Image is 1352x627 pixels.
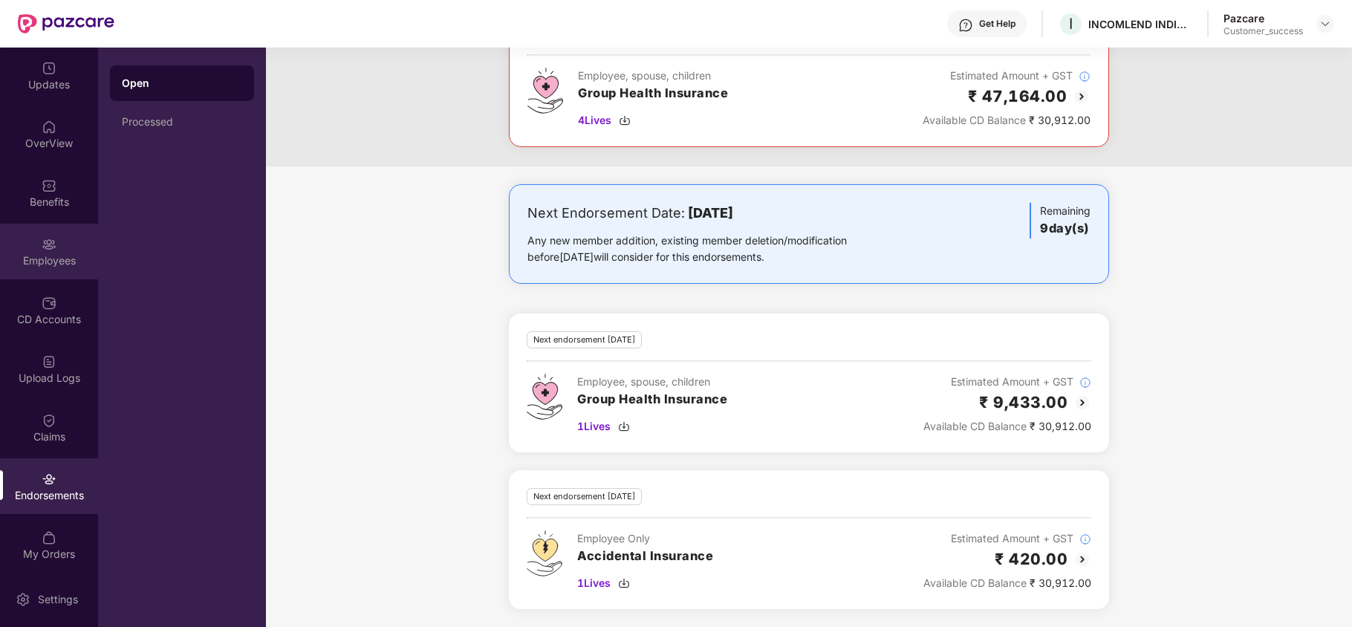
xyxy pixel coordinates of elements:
img: svg+xml;base64,PHN2ZyBpZD0iU2V0dGluZy0yMHgyMCIgeG1sbnM9Imh0dHA6Ly93d3cudzMub3JnLzIwMDAvc3ZnIiB3aW... [16,592,30,607]
h2: ₹ 47,164.00 [968,84,1067,108]
img: svg+xml;base64,PHN2ZyBpZD0iQmFjay0yMHgyMCIgeG1sbnM9Imh0dHA6Ly93d3cudzMub3JnLzIwMDAvc3ZnIiB3aWR0aD... [1073,88,1091,105]
img: New Pazcare Logo [18,14,114,33]
span: Available CD Balance [923,114,1026,126]
img: svg+xml;base64,PHN2ZyBpZD0iQmVuZWZpdHMiIHhtbG5zPSJodHRwOi8vd3d3LnczLm9yZy8yMDAwL3N2ZyIgd2lkdGg9Ij... [42,178,56,193]
div: Any new member addition, existing member deletion/modification before [DATE] will consider for th... [527,233,894,265]
div: Employee, spouse, children [578,68,728,84]
div: Employee, spouse, children [577,374,727,390]
div: Settings [33,592,82,607]
span: 4 Lives [578,112,611,129]
img: svg+xml;base64,PHN2ZyBpZD0iQ2xhaW0iIHhtbG5zPSJodHRwOi8vd3d3LnczLm9yZy8yMDAwL3N2ZyIgd2lkdGg9IjIwIi... [42,413,56,428]
h3: Accidental Insurance [577,547,713,566]
h2: ₹ 420.00 [995,547,1067,571]
img: svg+xml;base64,PHN2ZyB4bWxucz0iaHR0cDovL3d3dy53My5vcmcvMjAwMC9zdmciIHdpZHRoPSI0Ny43MTQiIGhlaWdodD... [527,68,563,114]
img: svg+xml;base64,PHN2ZyBpZD0iRG93bmxvYWQtMzJ4MzIiIHhtbG5zPSJodHRwOi8vd3d3LnczLm9yZy8yMDAwL3N2ZyIgd2... [619,114,631,126]
img: svg+xml;base64,PHN2ZyBpZD0iQmFjay0yMHgyMCIgeG1sbnM9Imh0dHA6Ly93d3cudzMub3JnLzIwMDAvc3ZnIiB3aWR0aD... [1073,394,1091,412]
h2: ₹ 9,433.00 [979,390,1067,415]
img: svg+xml;base64,PHN2ZyBpZD0iSW5mb18tXzMyeDMyIiBkYXRhLW5hbWU9IkluZm8gLSAzMngzMiIgeG1sbnM9Imh0dHA6Ly... [1079,533,1091,545]
div: Employee Only [577,530,713,547]
img: svg+xml;base64,PHN2ZyBpZD0iRG93bmxvYWQtMzJ4MzIiIHhtbG5zPSJodHRwOi8vd3d3LnczLm9yZy8yMDAwL3N2ZyIgd2... [618,420,630,432]
img: svg+xml;base64,PHN2ZyBpZD0iQ0RfQWNjb3VudHMiIGRhdGEtbmFtZT0iQ0QgQWNjb3VudHMiIHhtbG5zPSJodHRwOi8vd3... [42,296,56,311]
div: ₹ 30,912.00 [923,575,1091,591]
img: svg+xml;base64,PHN2ZyBpZD0iSGVscC0zMngzMiIgeG1sbnM9Imh0dHA6Ly93d3cudzMub3JnLzIwMDAvc3ZnIiB3aWR0aD... [958,18,973,33]
span: 1 Lives [577,575,611,591]
div: Next endorsement [DATE] [527,331,642,348]
b: [DATE] [688,205,733,221]
img: svg+xml;base64,PHN2ZyBpZD0iRW1wbG95ZWVzIiB4bWxucz0iaHR0cDovL3d3dy53My5vcmcvMjAwMC9zdmciIHdpZHRoPS... [42,237,56,252]
div: Estimated Amount + GST [923,68,1091,84]
h3: Group Health Insurance [578,84,728,103]
img: svg+xml;base64,PHN2ZyBpZD0iQmFjay0yMHgyMCIgeG1sbnM9Imh0dHA6Ly93d3cudzMub3JnLzIwMDAvc3ZnIiB3aWR0aD... [1073,550,1091,568]
img: svg+xml;base64,PHN2ZyBpZD0iTXlfT3JkZXJzIiBkYXRhLW5hbWU9Ik15IE9yZGVycyIgeG1sbnM9Imh0dHA6Ly93d3cudz... [42,530,56,545]
span: I [1069,15,1073,33]
div: Customer_success [1223,25,1303,37]
span: 1 Lives [577,418,611,435]
div: Open [122,76,242,91]
div: Remaining [1030,203,1091,238]
div: Estimated Amount + GST [923,374,1091,390]
img: svg+xml;base64,PHN2ZyB4bWxucz0iaHR0cDovL3d3dy53My5vcmcvMjAwMC9zdmciIHdpZHRoPSI0Ny43MTQiIGhlaWdodD... [527,374,562,420]
div: Next Endorsement Date: [527,203,894,224]
h3: 9 day(s) [1040,219,1091,238]
img: svg+xml;base64,PHN2ZyBpZD0iSW5mb18tXzMyeDMyIiBkYXRhLW5hbWU9IkluZm8gLSAzMngzMiIgeG1sbnM9Imh0dHA6Ly... [1079,377,1091,389]
div: Get Help [979,18,1015,30]
img: svg+xml;base64,PHN2ZyBpZD0iRW5kb3JzZW1lbnRzIiB4bWxucz0iaHR0cDovL3d3dy53My5vcmcvMjAwMC9zdmciIHdpZH... [42,472,56,487]
img: svg+xml;base64,PHN2ZyBpZD0iSW5mb18tXzMyeDMyIiBkYXRhLW5hbWU9IkluZm8gLSAzMngzMiIgeG1sbnM9Imh0dHA6Ly... [1079,71,1091,82]
div: ₹ 30,912.00 [923,418,1091,435]
div: INCOMLEND INDIA PRIVATE LIMITED [1088,17,1192,31]
img: svg+xml;base64,PHN2ZyBpZD0iRHJvcGRvd24tMzJ4MzIiIHhtbG5zPSJodHRwOi8vd3d3LnczLm9yZy8yMDAwL3N2ZyIgd2... [1319,18,1331,30]
h3: Group Health Insurance [577,390,727,409]
div: ₹ 30,912.00 [923,112,1091,129]
div: Pazcare [1223,11,1303,25]
div: Estimated Amount + GST [923,530,1091,547]
img: svg+xml;base64,PHN2ZyBpZD0iRG93bmxvYWQtMzJ4MzIiIHhtbG5zPSJodHRwOi8vd3d3LnczLm9yZy8yMDAwL3N2ZyIgd2... [618,577,630,589]
span: Available CD Balance [923,420,1027,432]
img: svg+xml;base64,PHN2ZyBpZD0iSG9tZSIgeG1sbnM9Imh0dHA6Ly93d3cudzMub3JnLzIwMDAvc3ZnIiB3aWR0aD0iMjAiIG... [42,120,56,134]
span: Available CD Balance [923,576,1027,589]
img: svg+xml;base64,PHN2ZyBpZD0iVXBkYXRlZCIgeG1sbnM9Imh0dHA6Ly93d3cudzMub3JnLzIwMDAvc3ZnIiB3aWR0aD0iMj... [42,61,56,76]
div: Processed [122,116,242,128]
img: svg+xml;base64,PHN2ZyB4bWxucz0iaHR0cDovL3d3dy53My5vcmcvMjAwMC9zdmciIHdpZHRoPSI0OS4zMjEiIGhlaWdodD... [527,530,562,576]
div: Next endorsement [DATE] [527,488,642,505]
img: svg+xml;base64,PHN2ZyBpZD0iVXBsb2FkX0xvZ3MiIGRhdGEtbmFtZT0iVXBsb2FkIExvZ3MiIHhtbG5zPSJodHRwOi8vd3... [42,354,56,369]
